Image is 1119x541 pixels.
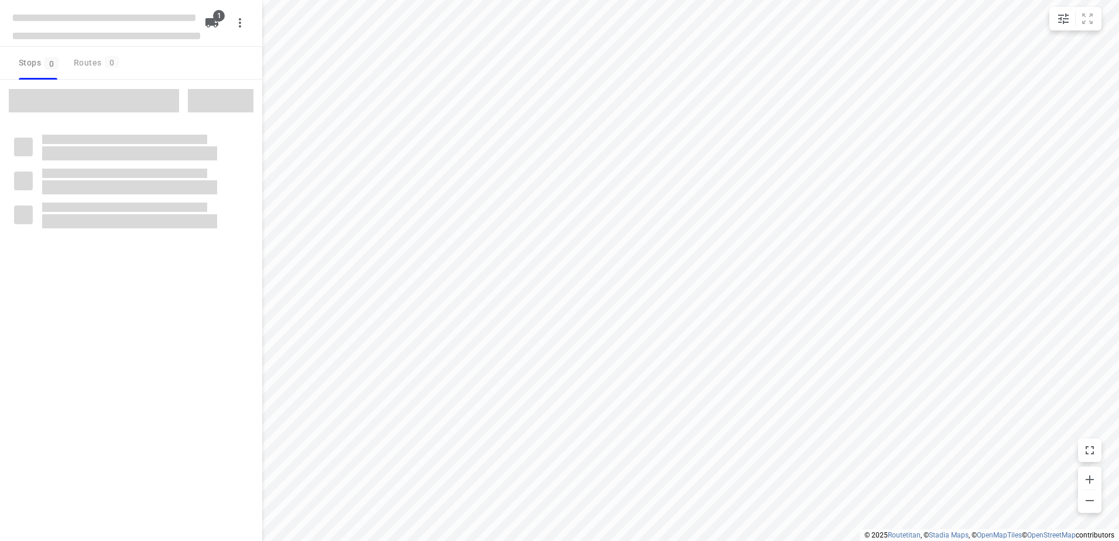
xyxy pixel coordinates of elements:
[1027,531,1076,539] a: OpenStreetMap
[1049,7,1101,30] div: small contained button group
[888,531,921,539] a: Routetitan
[977,531,1022,539] a: OpenMapTiles
[1052,7,1075,30] button: Map settings
[929,531,969,539] a: Stadia Maps
[864,531,1114,539] li: © 2025 , © , © © contributors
